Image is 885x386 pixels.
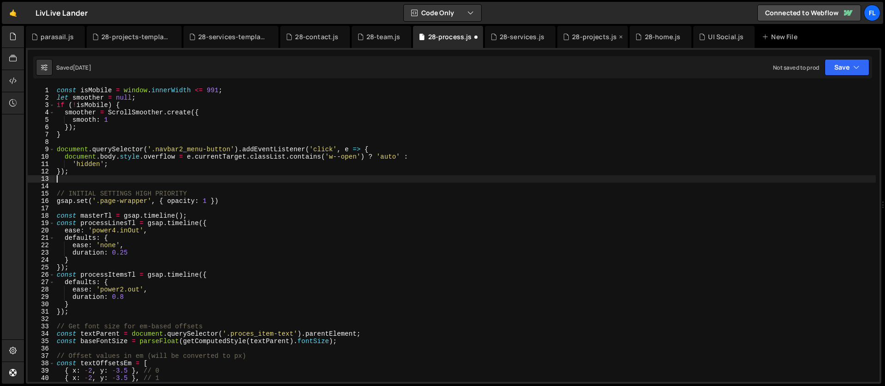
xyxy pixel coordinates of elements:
[28,374,55,382] div: 40
[28,308,55,315] div: 31
[28,360,55,367] div: 38
[864,5,880,21] a: Fl
[28,220,55,227] div: 19
[295,32,338,42] div: 28-contact.js
[28,293,55,301] div: 29
[28,301,55,308] div: 30
[28,101,55,109] div: 3
[2,2,24,24] a: 🤙
[28,190,55,197] div: 15
[41,32,74,42] div: parasail.js
[28,352,55,360] div: 37
[428,32,472,42] div: 28-process.js
[198,32,267,42] div: 28-services-template.js
[73,64,91,71] div: [DATE]
[645,32,681,42] div: 28-home.js
[28,138,55,146] div: 8
[28,227,55,234] div: 20
[28,330,55,338] div: 34
[28,234,55,242] div: 21
[28,116,55,124] div: 5
[28,124,55,131] div: 6
[28,87,55,94] div: 1
[28,197,55,205] div: 16
[28,264,55,271] div: 25
[28,212,55,220] div: 18
[56,64,91,71] div: Saved
[35,7,88,18] div: LivLive Lander
[28,367,55,374] div: 39
[28,109,55,116] div: 4
[757,5,861,21] a: Connected to Webflow
[28,160,55,168] div: 11
[773,64,819,71] div: Not saved to prod
[28,345,55,352] div: 36
[500,32,544,42] div: 28-services.js
[366,32,401,42] div: 28-team.js
[28,242,55,249] div: 22
[28,205,55,212] div: 17
[762,32,801,42] div: New File
[28,323,55,330] div: 33
[101,32,171,42] div: 28-projects-template.js
[28,94,55,101] div: 2
[572,32,617,42] div: 28-projects.js
[825,59,869,76] button: Save
[28,315,55,323] div: 32
[28,256,55,264] div: 24
[28,183,55,190] div: 14
[708,32,743,42] div: UI Social.js
[28,175,55,183] div: 13
[28,249,55,256] div: 23
[28,131,55,138] div: 7
[28,279,55,286] div: 27
[28,168,55,175] div: 12
[28,146,55,153] div: 9
[28,153,55,160] div: 10
[28,286,55,293] div: 28
[404,5,481,21] button: Code Only
[28,338,55,345] div: 35
[28,271,55,279] div: 26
